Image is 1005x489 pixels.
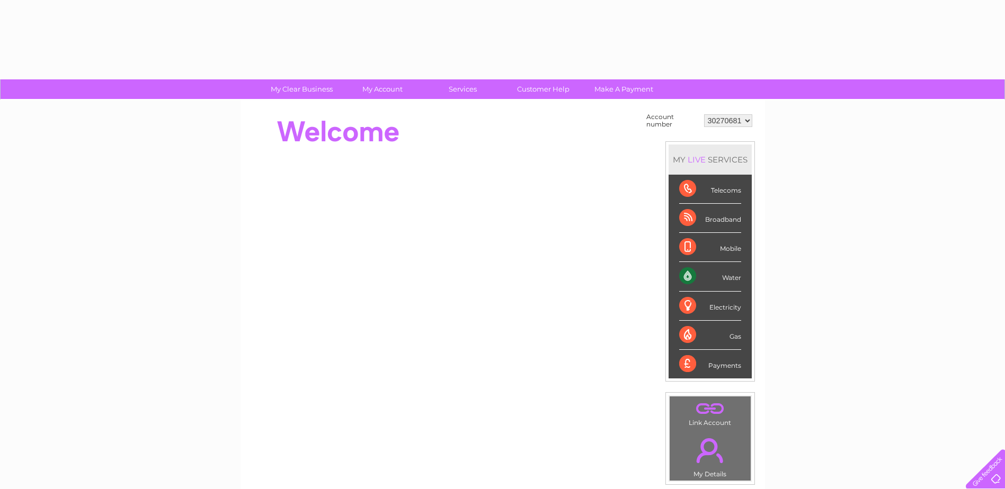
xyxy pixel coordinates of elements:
div: Payments [679,350,741,378]
a: Services [419,79,506,99]
div: Broadband [679,204,741,233]
div: Mobile [679,233,741,262]
td: Link Account [669,396,751,429]
a: My Account [339,79,426,99]
div: Water [679,262,741,291]
td: My Details [669,429,751,481]
a: Customer Help [500,79,587,99]
div: Electricity [679,292,741,321]
div: Gas [679,321,741,350]
td: Account number [644,111,701,131]
a: . [672,399,748,418]
a: Make A Payment [580,79,668,99]
div: LIVE [686,155,708,165]
div: Telecoms [679,175,741,204]
a: . [672,432,748,469]
a: My Clear Business [258,79,345,99]
div: MY SERVICES [669,144,752,175]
